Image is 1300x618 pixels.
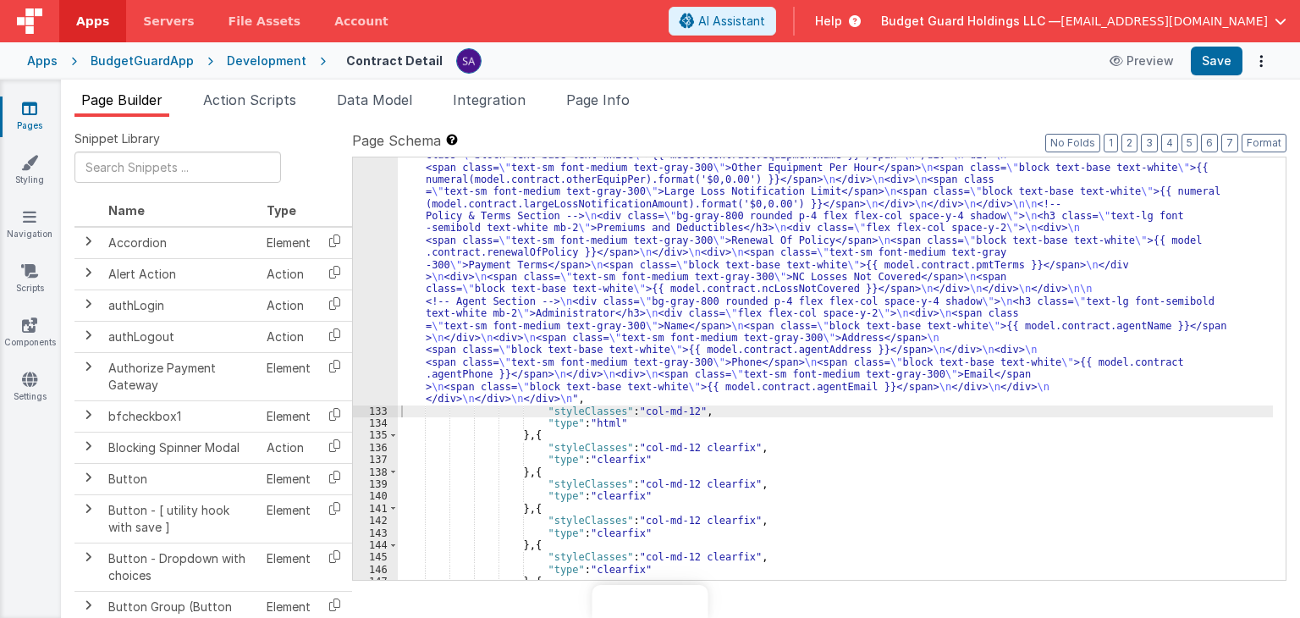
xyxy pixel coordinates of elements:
button: 1 [1104,134,1118,152]
button: 3 [1141,134,1158,152]
button: 7 [1221,134,1238,152]
input: Search Snippets ... [74,152,281,183]
div: 138 [353,466,398,478]
div: BudgetGuardApp [91,52,194,69]
button: Save [1191,47,1242,75]
span: Data Model [337,91,412,108]
td: Authorize Payment Gateway [102,352,260,400]
td: Accordion [102,227,260,259]
td: Action [260,321,317,352]
td: Action [260,258,317,290]
div: 141 [353,503,398,515]
button: AI Assistant [669,7,776,36]
span: Name [108,203,145,218]
div: 147 [353,576,398,588]
span: Help [815,13,842,30]
span: Servers [143,13,194,30]
td: Element [260,463,317,494]
button: Budget Guard Holdings LLC — [EMAIL_ADDRESS][DOMAIN_NAME] [881,13,1286,30]
td: Element [260,227,317,259]
div: 139 [353,478,398,490]
div: Apps [27,52,58,69]
button: 6 [1201,134,1218,152]
button: No Folds [1045,134,1100,152]
td: Action [260,290,317,321]
td: bfcheckbox1 [102,400,260,432]
button: 2 [1121,134,1137,152]
td: Button - [ utility hook with save ] [102,494,260,543]
span: File Assets [229,13,301,30]
span: Type [267,203,296,218]
td: Blocking Spinner Modal [102,432,260,463]
span: Apps [76,13,109,30]
h4: Contract Detail [346,54,443,67]
td: Action [260,432,317,463]
div: 132 [353,52,398,406]
div: 133 [353,406,398,417]
div: 145 [353,551,398,563]
span: Page Schema [352,130,441,151]
div: 140 [353,490,398,502]
td: Button [102,463,260,494]
div: 136 [353,442,398,454]
div: 137 [353,454,398,466]
div: Development [227,52,306,69]
button: Options [1249,49,1273,73]
div: 135 [353,429,398,441]
td: Element [260,352,317,400]
td: Element [260,543,317,591]
span: Page Info [566,91,630,108]
span: Action Scripts [203,91,296,108]
button: 4 [1161,134,1178,152]
button: 5 [1182,134,1198,152]
div: 144 [353,539,398,551]
span: AI Assistant [698,13,765,30]
span: Integration [453,91,526,108]
div: 146 [353,564,398,576]
span: Budget Guard Holdings LLC — [881,13,1060,30]
span: [EMAIL_ADDRESS][DOMAIN_NAME] [1060,13,1268,30]
div: 134 [353,417,398,429]
td: authLogout [102,321,260,352]
td: Button - Dropdown with choices [102,543,260,591]
td: Element [260,400,317,432]
td: Element [260,494,317,543]
span: Snippet Library [74,130,160,147]
button: Format [1242,134,1286,152]
div: 142 [353,515,398,527]
button: Preview [1099,47,1184,74]
div: 143 [353,527,398,539]
span: Page Builder [81,91,162,108]
img: 79293985458095ca2ac202dc7eb50dda [457,49,481,73]
td: Alert Action [102,258,260,290]
td: authLogin [102,290,260,321]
